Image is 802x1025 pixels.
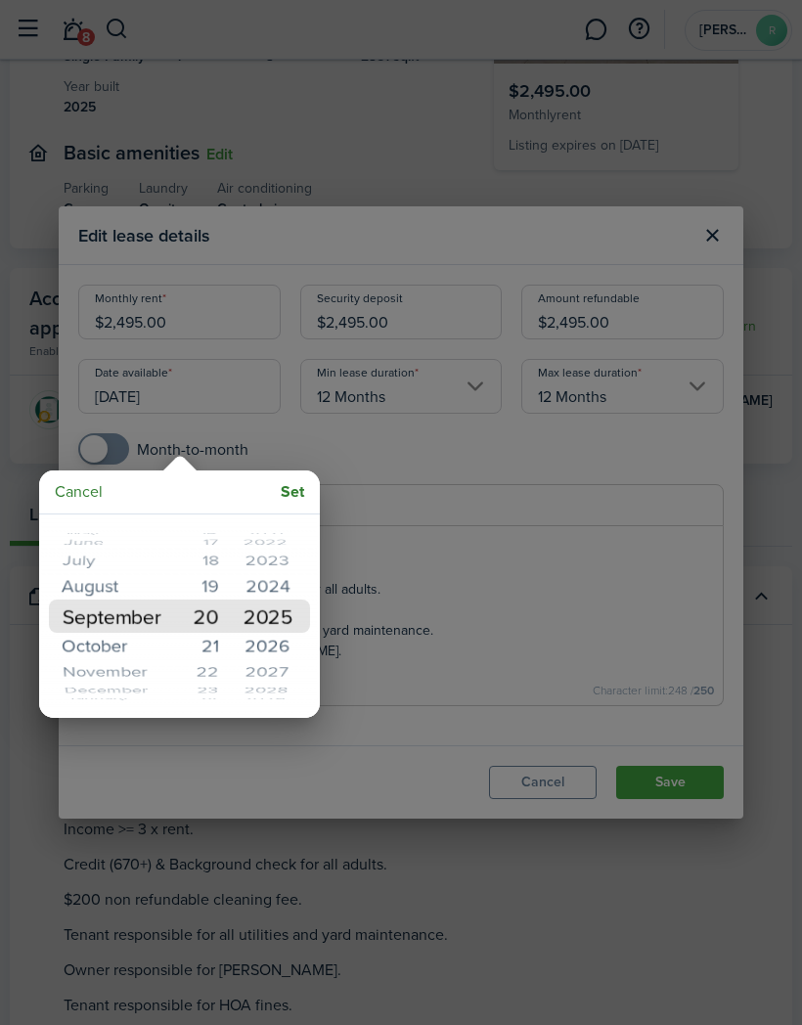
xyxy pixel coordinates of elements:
[171,599,228,634] mbsc-wheel-item: 20
[226,524,300,708] mbsc-wheel: Year
[225,531,302,535] mbsc-wheel-item: 2021
[54,682,171,697] mbsc-wheel-item: December
[52,569,172,602] mbsc-wheel-item: August
[171,658,228,684] mbsc-wheel-item: 22
[171,696,226,700] mbsc-wheel-item: 24
[228,629,307,661] mbsc-wheel-item: 2026
[273,474,312,510] mbsc-button: Set
[227,548,305,573] mbsc-wheel-item: 2023
[56,531,171,535] mbsc-wheel-item: May
[226,534,304,550] mbsc-wheel-item: 2022
[52,548,171,573] mbsc-wheel-item: July
[172,524,226,708] mbsc-wheel: Day
[59,524,172,708] mbsc-wheel: Month
[51,599,171,634] mbsc-wheel-item: September
[227,658,305,684] mbsc-wheel-item: 2027
[52,629,172,661] mbsc-wheel-item: October
[228,599,306,634] mbsc-wheel-item: 2025
[52,599,172,634] mbsc-wheel-item: September
[171,531,226,535] mbsc-wheel-item: 16
[171,569,228,602] mbsc-wheel-item: 19
[47,474,111,510] mbsc-button: Cancel
[54,534,171,550] mbsc-wheel-item: June
[228,569,307,602] mbsc-wheel-item: 2024
[52,658,171,684] mbsc-wheel-item: November
[171,548,228,573] mbsc-wheel-item: 18
[171,629,228,661] mbsc-wheel-item: 21
[171,534,227,550] mbsc-wheel-item: 17
[226,682,304,697] mbsc-wheel-item: 2028
[171,682,227,697] mbsc-wheel-item: 23
[56,696,171,700] mbsc-wheel-item: January
[225,696,302,700] mbsc-wheel-item: 2029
